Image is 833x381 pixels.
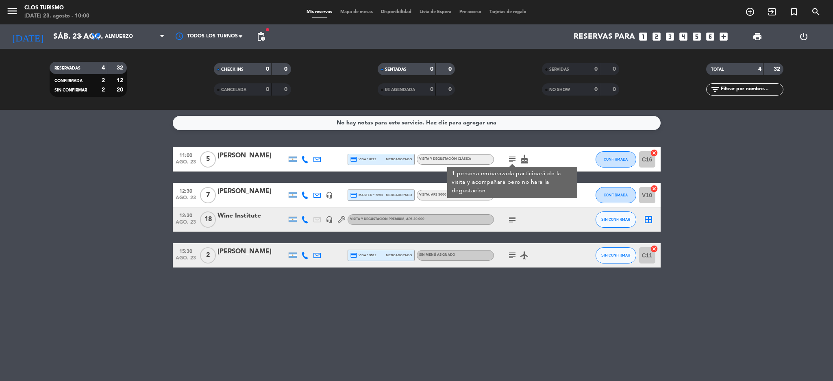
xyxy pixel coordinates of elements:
span: mercadopago [386,253,412,258]
span: Reservas para [574,32,635,41]
span: 7 [200,187,216,203]
span: Mapa de mesas [336,10,377,14]
span: mercadopago [386,157,412,162]
span: Disponibilidad [377,10,415,14]
div: [DATE] 23. agosto - 10:00 [24,12,89,20]
i: power_settings_new [799,32,809,41]
span: RE AGENDADA [385,88,415,92]
span: Lista de Espera [415,10,455,14]
span: CANCELADA [221,88,246,92]
div: Clos Turismo [24,4,89,12]
i: looks_two [651,31,662,42]
strong: 0 [266,66,269,72]
span: VISITA Y DEGUSTACIÓN PREMIUM [350,218,424,221]
i: arrow_drop_down [76,32,85,41]
span: , ARS 5000 [429,193,446,196]
span: Tarjetas de regalo [485,10,531,14]
span: Sin menú asignado [419,253,455,257]
strong: 0 [448,87,453,92]
span: CONFIRMADA [54,79,83,83]
span: 2 [200,247,216,263]
span: CHECK INS [221,67,244,72]
i: add_box [718,31,729,42]
strong: 0 [448,66,453,72]
span: SIN CONFIRMAR [601,217,630,222]
button: SIN CONFIRMAR [596,247,636,263]
strong: 0 [613,66,618,72]
span: 18 [200,211,216,228]
span: SENTADAS [385,67,407,72]
i: exit_to_app [767,7,777,17]
span: visa * 8222 [350,156,376,163]
strong: 2 [102,87,105,93]
span: pending_actions [256,32,266,41]
span: Almuerzo [105,34,133,39]
strong: 0 [613,87,618,92]
span: print [753,32,762,41]
div: 1 persona embarazada participará de la visita y acompañará pero no hará la degustacion [451,170,573,195]
span: master * 7298 [350,192,383,199]
i: looks_one [638,31,648,42]
button: CONFIRMADA [596,187,636,203]
i: headset_mic [326,192,333,199]
i: subject [507,215,517,224]
span: SERVIDAS [549,67,569,72]
i: border_all [644,215,653,224]
i: filter_list [710,85,720,94]
i: search [811,7,821,17]
span: , ARS 20.000 [405,218,424,221]
strong: 4 [758,66,761,72]
span: 12:30 [176,210,196,220]
button: SIN CONFIRMAR [596,211,636,228]
i: headset_mic [326,216,333,223]
i: looks_5 [692,31,702,42]
div: [PERSON_NAME] [217,246,287,257]
span: ago. 23 [176,195,196,205]
span: RESERVADAS [54,66,80,70]
strong: 0 [266,87,269,92]
div: [PERSON_NAME] [217,150,287,161]
strong: 32 [774,66,782,72]
span: ago. 23 [176,255,196,265]
span: 11:00 [176,150,196,159]
strong: 0 [284,66,289,72]
strong: 0 [284,87,289,92]
span: ago. 23 [176,220,196,229]
i: looks_4 [678,31,689,42]
strong: 20 [117,87,125,93]
i: [DATE] [6,28,49,46]
span: VISITA [419,193,446,196]
div: Wine Institute [217,211,287,221]
span: CONFIRMADA [604,193,628,197]
span: visa * 9512 [350,252,376,259]
i: menu [6,5,18,17]
span: SIN CONFIRMAR [601,253,630,257]
span: mercadopago [386,192,412,198]
span: ago. 23 [176,159,196,169]
i: looks_3 [665,31,675,42]
strong: 0 [594,66,598,72]
i: airplanemode_active [520,250,529,260]
i: credit_card [350,192,357,199]
span: CONFIRMADA [604,157,628,161]
i: cancel [650,185,658,193]
strong: 2 [102,78,105,83]
input: Filtrar por nombre... [720,85,783,94]
span: 12:30 [176,186,196,195]
span: Pre-acceso [455,10,485,14]
strong: 12 [117,78,125,83]
button: CONFIRMADA [596,151,636,168]
strong: 4 [102,65,105,71]
span: VISITA Y DEGUSTACIÓN CLÁSICA [419,157,471,161]
i: credit_card [350,156,357,163]
i: cancel [650,149,658,157]
div: LOG OUT [781,24,827,49]
i: turned_in_not [789,7,799,17]
strong: 0 [430,66,433,72]
i: subject [507,155,517,164]
i: subject [507,250,517,260]
strong: 32 [117,65,125,71]
i: cake [520,155,529,164]
div: [PERSON_NAME] [217,186,287,197]
span: NO SHOW [549,88,570,92]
